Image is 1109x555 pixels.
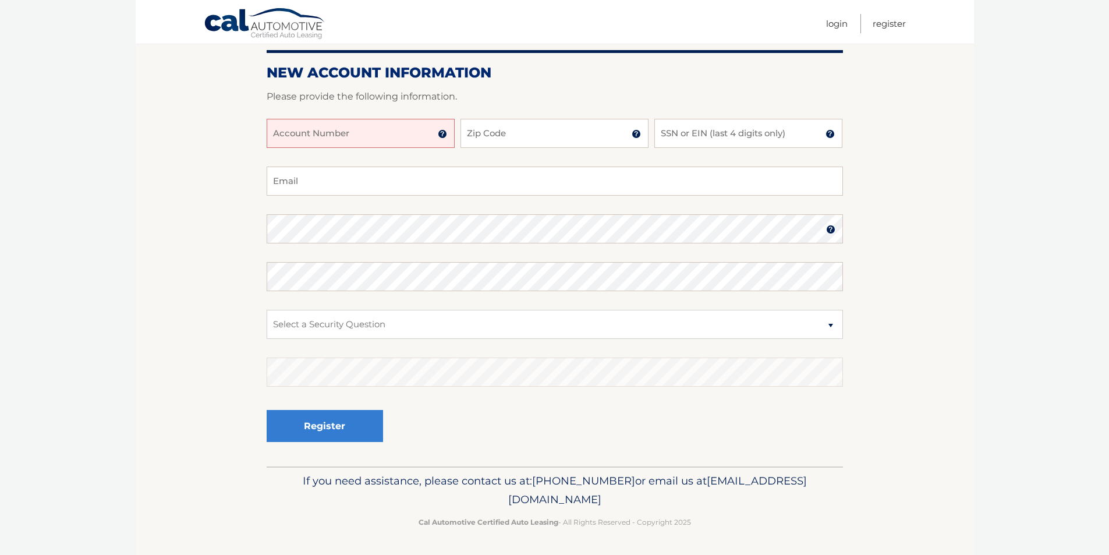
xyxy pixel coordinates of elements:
[825,129,835,139] img: tooltip.svg
[274,516,835,528] p: - All Rights Reserved - Copyright 2025
[267,64,843,82] h2: New Account Information
[267,167,843,196] input: Email
[632,129,641,139] img: tooltip.svg
[826,225,835,234] img: tooltip.svg
[508,474,807,506] span: [EMAIL_ADDRESS][DOMAIN_NAME]
[267,410,383,442] button: Register
[654,119,842,148] input: SSN or EIN (last 4 digits only)
[532,474,635,487] span: [PHONE_NUMBER]
[267,89,843,105] p: Please provide the following information.
[204,8,326,41] a: Cal Automotive
[873,14,906,33] a: Register
[267,119,455,148] input: Account Number
[826,14,848,33] a: Login
[460,119,649,148] input: Zip Code
[438,129,447,139] img: tooltip.svg
[419,518,558,526] strong: Cal Automotive Certified Auto Leasing
[274,472,835,509] p: If you need assistance, please contact us at: or email us at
